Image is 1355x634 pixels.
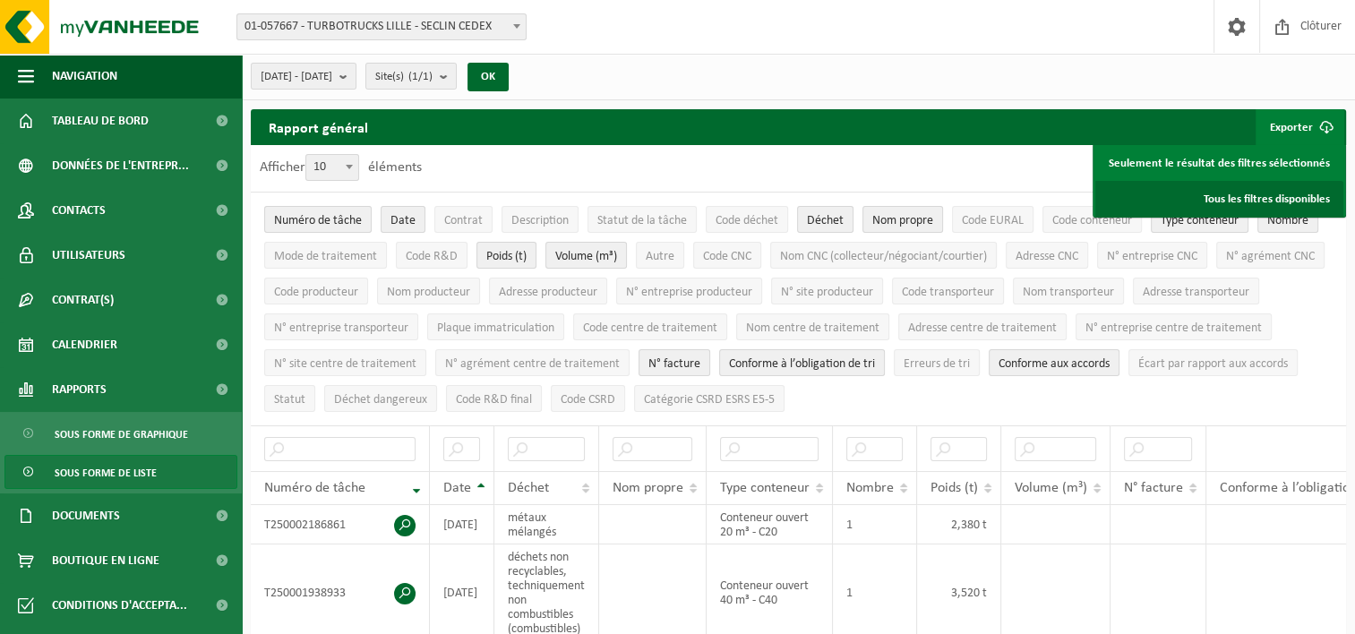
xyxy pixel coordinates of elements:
[264,206,372,233] button: Numéro de tâcheNuméro de tâche: Activate to remove sorting
[274,214,362,227] span: Numéro de tâche
[264,242,387,269] button: Mode de traitementMode de traitement: Activate to sort
[365,63,457,90] button: Site(s)(1/1)
[561,393,615,407] span: Code CSRD
[1257,206,1318,233] button: NombreNombre: Activate to sort
[52,367,107,412] span: Rapports
[499,286,597,299] span: Adresse producteur
[555,250,617,263] span: Volume (m³)
[381,206,425,233] button: DateDate: Activate to sort
[703,250,751,263] span: Code CNC
[898,313,1067,340] button: Adresse centre de traitementAdresse centre de traitement: Activate to sort
[1097,242,1207,269] button: N° entreprise CNCN° entreprise CNC: Activate to sort
[511,214,569,227] span: Description
[736,313,889,340] button: Nom centre de traitementNom centre de traitement: Activate to sort
[644,393,775,407] span: Catégorie CSRD ESRS E5-5
[1042,206,1142,233] button: Code conteneurCode conteneur: Activate to sort
[486,250,527,263] span: Poids (t)
[1015,481,1087,495] span: Volume (m³)
[707,505,833,544] td: Conteneur ouvert 20 m³ - C20
[264,385,315,412] button: StatutStatut: Activate to sort
[236,13,527,40] span: 01-057667 - TURBOTRUCKS LILLE - SECLIN CEDEX
[1023,286,1114,299] span: Nom transporteur
[264,349,426,376] button: N° site centre de traitementN° site centre de traitement: Activate to sort
[1128,349,1298,376] button: Écart par rapport aux accordsÉcart par rapport aux accords: Activate to sort
[862,206,943,233] button: Nom propreNom propre: Activate to sort
[1052,214,1132,227] span: Code conteneur
[729,357,875,371] span: Conforme à l’obligation de tri
[999,357,1110,371] span: Conforme aux accords
[52,538,159,583] span: Boutique en ligne
[408,71,433,82] count: (1/1)
[634,385,785,412] button: Catégorie CSRD ESRS E5-5Catégorie CSRD ESRS E5-5: Activate to sort
[626,286,752,299] span: N° entreprise producteur
[846,481,894,495] span: Nombre
[476,242,536,269] button: Poids (t)Poids (t): Activate to sort
[260,160,422,175] label: Afficher éléments
[613,481,683,495] span: Nom propre
[646,250,674,263] span: Autre
[930,481,978,495] span: Poids (t)
[1143,286,1249,299] span: Adresse transporteur
[274,393,305,407] span: Statut
[902,286,994,299] span: Code transporteur
[780,250,987,263] span: Nom CNC (collecteur/négociant/courtier)
[807,214,844,227] span: Déchet
[274,321,408,335] span: N° entreprise transporteur
[274,286,358,299] span: Code producteur
[892,278,1004,304] button: Code transporteurCode transporteur: Activate to sort
[237,14,526,39] span: 01-057667 - TURBOTRUCKS LILLE - SECLIN CEDEX
[1107,250,1197,263] span: N° entreprise CNC
[446,385,542,412] button: Code R&D finalCode R&amp;D final: Activate to sort
[305,154,359,181] span: 10
[1016,250,1078,263] span: Adresse CNC
[719,349,885,376] button: Conforme à l’obligation de tri : Activate to sort
[833,505,917,544] td: 1
[434,206,493,233] button: ContratContrat: Activate to sort
[639,349,710,376] button: N° factureN° facture: Activate to sort
[52,54,117,99] span: Navigation
[264,481,365,495] span: Numéro de tâche
[390,214,416,227] span: Date
[551,385,625,412] button: Code CSRDCode CSRD: Activate to sort
[489,278,607,304] button: Adresse producteurAdresse producteur: Activate to sort
[573,313,727,340] button: Code centre de traitementCode centre de traitement: Activate to sort
[52,493,120,538] span: Documents
[904,357,970,371] span: Erreurs de tri
[467,63,509,91] button: OK
[274,250,377,263] span: Mode de traitement
[1095,181,1343,217] a: Tous les filtres disponibles
[1076,313,1272,340] button: N° entreprise centre de traitementN° entreprise centre de traitement: Activate to sort
[4,416,237,450] a: Sous forme de graphique
[456,393,532,407] span: Code R&D final
[251,63,356,90] button: [DATE] - [DATE]
[251,505,430,544] td: T250002186861
[377,278,480,304] button: Nom producteurNom producteur: Activate to sort
[1226,250,1315,263] span: N° agrément CNC
[989,349,1119,376] button: Conforme aux accords : Activate to sort
[648,357,700,371] span: N° facture
[387,286,470,299] span: Nom producteur
[1138,357,1288,371] span: Écart par rapport aux accords
[746,321,879,335] span: Nom centre de traitement
[375,64,433,90] span: Site(s)
[52,583,187,628] span: Conditions d'accepta...
[720,481,810,495] span: Type conteneur
[251,109,386,145] h2: Rapport général
[274,357,416,371] span: N° site centre de traitement
[872,214,933,227] span: Nom propre
[636,242,684,269] button: AutreAutre: Activate to sort
[52,322,117,367] span: Calendrier
[261,64,332,90] span: [DATE] - [DATE]
[894,349,980,376] button: Erreurs de triErreurs de tri: Activate to sort
[1006,242,1088,269] button: Adresse CNCAdresse CNC: Activate to sort
[55,417,188,451] span: Sous forme de graphique
[264,313,418,340] button: N° entreprise transporteurN° entreprise transporteur: Activate to sort
[917,505,1001,544] td: 2,380 t
[4,455,237,489] a: Sous forme de liste
[1216,242,1325,269] button: N° agrément CNCN° agrément CNC: Activate to sort
[952,206,1033,233] button: Code EURALCode EURAL: Activate to sort
[430,505,494,544] td: [DATE]
[797,206,853,233] button: DéchetDéchet: Activate to sort
[52,278,114,322] span: Contrat(s)
[1256,109,1344,145] button: Exporter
